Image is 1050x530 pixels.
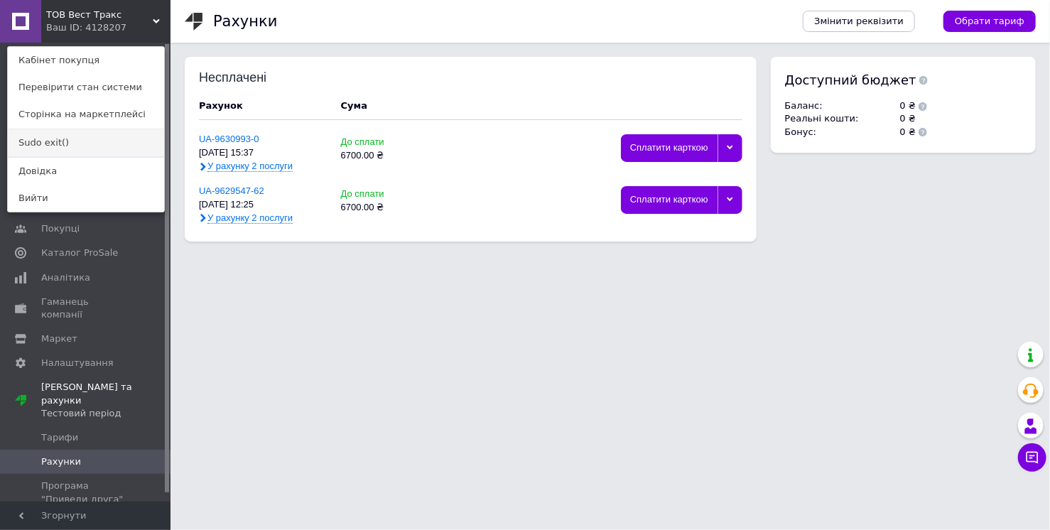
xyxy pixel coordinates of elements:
a: Сторінка на маркетплейсі [8,101,164,128]
div: Несплачені [199,71,292,85]
span: Аналітика [41,271,90,284]
div: До сплати [341,137,428,148]
span: Змінити реквізити [814,15,904,28]
td: Реальні кошти : [785,112,862,125]
span: Каталог ProSale [41,247,118,259]
a: Обрати тариф [943,11,1036,32]
div: Сплатити карткою [621,186,718,214]
span: У рахунку 2 послуги [207,212,293,224]
span: Тарифи [41,431,78,444]
a: UA-9630993-0 [199,134,259,144]
div: Тестовий період [41,407,171,420]
span: Програма "Приведи друга" [41,480,131,505]
td: Баланс : [785,99,862,112]
td: 0 ₴ [862,99,916,112]
button: Чат з покупцем [1018,443,1046,472]
span: Доступний бюджет [785,71,916,89]
a: Змінити реквізити [803,11,915,32]
td: Бонус : [785,126,862,139]
span: [PERSON_NAME] та рахунки [41,381,171,420]
span: Гаманець компанії [41,296,131,321]
div: [DATE] 15:37 [199,148,327,158]
a: Вийти [8,185,164,212]
span: Маркет [41,332,77,345]
h1: Рахунки [213,13,277,30]
div: 6700.00 ₴ [341,202,428,213]
a: UA-9629547-62 [199,185,264,196]
span: Покупці [41,222,80,235]
span: Налаштування [41,357,114,369]
div: Рахунок [199,99,327,112]
span: У рахунку 2 послуги [207,161,293,172]
a: Перевірити стан системи [8,74,164,101]
a: Кабінет покупця [8,47,164,74]
div: 6700.00 ₴ [341,151,428,161]
span: Рахунки [41,455,81,468]
span: ТОВ Вест Тракс [46,9,153,21]
a: Довідка [8,158,164,185]
div: Ваш ID: 4128207 [46,21,106,34]
div: [DATE] 12:25 [199,200,327,210]
div: До сплати [341,189,428,200]
div: Сплатити карткою [621,134,718,162]
a: Sudo exit() [8,129,164,156]
td: 0 ₴ [862,126,916,139]
span: Обрати тариф [955,15,1024,28]
div: Cума [341,99,367,112]
td: 0 ₴ [862,112,916,125]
